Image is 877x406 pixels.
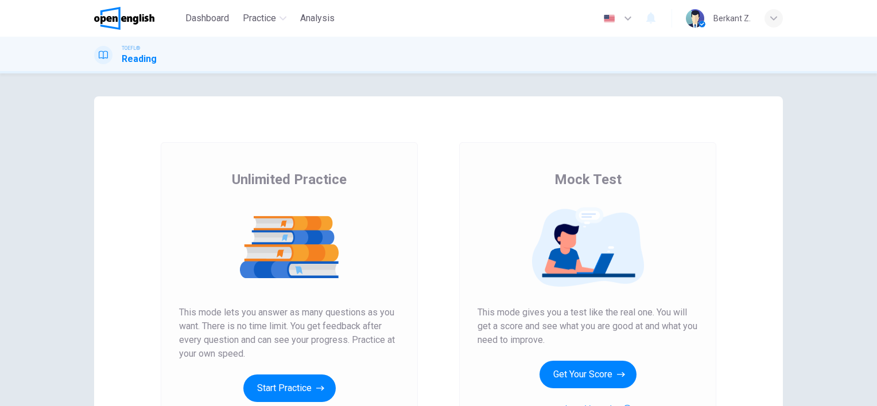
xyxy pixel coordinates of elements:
img: OpenEnglish logo [94,7,154,30]
span: Dashboard [185,11,229,25]
div: Berkant Z. [713,11,751,25]
button: Analysis [296,8,339,29]
span: Mock Test [554,170,622,189]
button: Practice [238,8,291,29]
button: Start Practice [243,374,336,402]
img: Profile picture [686,9,704,28]
span: TOEFL® [122,44,140,52]
img: en [602,14,616,23]
span: Analysis [300,11,335,25]
span: Practice [243,11,276,25]
span: Unlimited Practice [232,170,347,189]
span: This mode lets you answer as many questions as you want. There is no time limit. You get feedback... [179,306,399,361]
button: Dashboard [181,8,234,29]
span: This mode gives you a test like the real one. You will get a score and see what you are good at a... [478,306,698,347]
button: Get Your Score [540,361,637,388]
h1: Reading [122,52,157,66]
a: OpenEnglish logo [94,7,181,30]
